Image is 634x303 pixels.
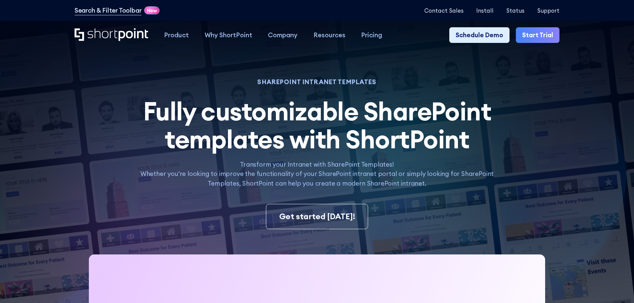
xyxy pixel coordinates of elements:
[75,28,148,42] a: Home
[279,211,355,223] div: Get started [DATE]!
[143,95,491,155] span: Fully customizable SharePoint templates with ShortPoint
[260,27,306,43] a: Company
[361,30,382,40] div: Pricing
[516,27,559,43] a: Start Trial
[131,160,502,188] p: Transform your Intranet with SharePoint Templates! Whether you're looking to improve the function...
[266,204,368,229] a: Get started [DATE]!
[268,30,298,40] div: Company
[537,7,559,14] a: Support
[306,27,353,43] a: Resources
[353,27,390,43] a: Pricing
[164,30,189,40] div: Product
[131,79,502,85] h1: SHAREPOINT INTRANET TEMPLATES
[424,7,464,14] a: Contact Sales
[205,30,252,40] div: Why ShortPoint
[75,6,142,15] a: Search & Filter Toolbar
[314,30,345,40] div: Resources
[449,27,510,43] a: Schedule Demo
[506,7,525,14] a: Status
[476,7,494,14] a: Install
[197,27,260,43] a: Why ShortPoint
[156,27,197,43] a: Product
